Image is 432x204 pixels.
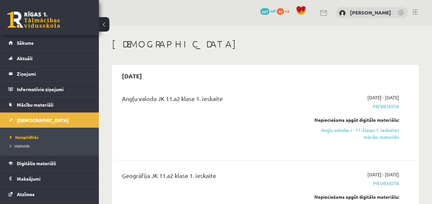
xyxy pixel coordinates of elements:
span: mP [271,8,276,13]
a: [PERSON_NAME] [350,9,391,16]
a: Angļu valodas I - 11. klases 1. ieskaites mācību materiāls [313,127,399,140]
div: Ģeogrāfija JK 11.a2 klase 1. ieskaite [122,171,303,183]
h2: [DATE] [115,68,149,84]
img: Adelina Lačinova [339,10,346,16]
a: [DEMOGRAPHIC_DATA] [9,113,91,128]
a: Atzīmes [9,187,91,202]
legend: Informatīvie ziņojumi [17,82,91,97]
legend: Ziņojumi [17,66,91,81]
span: [DATE] - [DATE] [367,171,399,178]
span: [DEMOGRAPHIC_DATA] [17,117,69,123]
a: Izlabotās [10,143,92,149]
div: Angļu valoda JK 11.a2 klase 1. ieskaite [122,94,303,106]
span: Mācību materiāli [17,102,53,108]
a: Neizpildītās [10,134,92,140]
span: Atzīmes [17,191,35,197]
span: Sākums [17,40,34,46]
span: Pievienota [313,103,399,110]
a: 93 xp [277,8,293,13]
span: [DATE] - [DATE] [367,94,399,101]
a: Rīgas 1. Tālmācības vidusskola [7,12,60,28]
span: Aktuāli [17,55,33,61]
span: Izlabotās [10,143,30,148]
a: Sākums [9,35,91,50]
a: Informatīvie ziņojumi [9,82,91,97]
a: Ziņojumi [9,66,91,81]
span: Neizpildītās [10,135,39,140]
span: Pievienota [313,180,399,187]
span: 627 [260,8,270,15]
span: 93 [277,8,284,15]
span: Digitālie materiāli [17,160,56,166]
legend: Maksājumi [17,171,91,186]
a: Maksājumi [9,171,91,186]
div: Nepieciešams apgūt digitālo materiālu: [313,116,399,123]
div: Nepieciešams apgūt digitālo materiālu: [313,193,399,200]
span: xp [285,8,289,13]
a: Digitālie materiāli [9,156,91,171]
a: Mācību materiāli [9,97,91,112]
h1: [DEMOGRAPHIC_DATA] [112,38,419,50]
a: Aktuāli [9,51,91,66]
a: 627 mP [260,8,276,13]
